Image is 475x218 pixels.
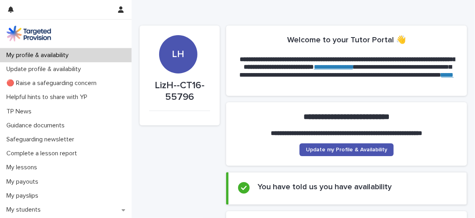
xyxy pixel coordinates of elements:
p: Update profile & availability [3,65,87,73]
p: Complete a lesson report [3,150,83,157]
div: LH [159,10,197,60]
p: Helpful hints to share with YP [3,93,94,101]
p: Safeguarding newsletter [3,136,81,143]
span: Update my Profile & Availability [306,147,387,153]
a: Update my Profile & Availability [300,143,394,156]
p: My payouts [3,178,45,186]
p: TP News [3,108,38,115]
img: M5nRWzHhSzIhMunXDL62 [6,26,51,42]
h2: You have told us you have availability [258,182,392,192]
p: My profile & availability [3,52,75,59]
p: My lessons [3,164,43,171]
p: LizH--CT16-55796 [149,80,210,103]
p: 🔴 Raise a safeguarding concern [3,79,103,87]
p: My students [3,206,47,214]
p: Guidance documents [3,122,71,129]
h2: Welcome to your Tutor Portal 👋 [287,35,406,45]
p: My payslips [3,192,45,200]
